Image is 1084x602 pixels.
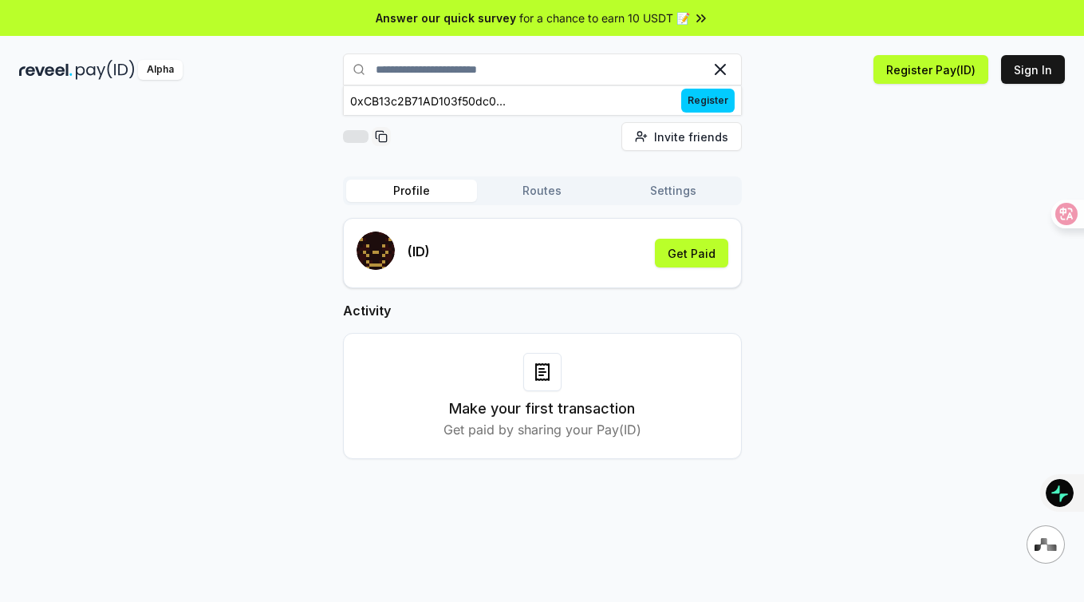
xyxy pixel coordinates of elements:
[519,10,690,26] span: for a chance to earn 10 USDT 📝
[408,242,430,261] p: (ID)
[138,60,183,80] div: Alpha
[608,180,739,202] button: Settings
[681,89,735,113] span: Register
[350,93,506,109] div: 0xCB13c2B71AD103f50dc0...
[343,301,742,320] h2: Activity
[376,10,516,26] span: Answer our quick survey
[443,420,641,439] p: Get paid by sharing your Pay(ID)
[654,129,728,145] span: Invite friends
[1035,538,1057,551] img: svg+xml,%3Csvg%20xmlns%3D%22http%3A%2F%2Fwww.w3.org%2F2000%2Fsvg%22%20width%3D%2228%22%20height%3...
[449,398,635,420] h3: Make your first transaction
[621,122,742,151] button: Invite friends
[343,86,742,115] button: 0xCB13c2B71AD103f50dc0...Register
[655,239,728,267] button: Get Paid
[873,55,988,84] button: Register Pay(ID)
[346,180,477,202] button: Profile
[1001,55,1065,84] button: Sign In
[477,180,608,202] button: Routes
[19,60,73,80] img: reveel_dark
[76,60,135,80] img: pay_id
